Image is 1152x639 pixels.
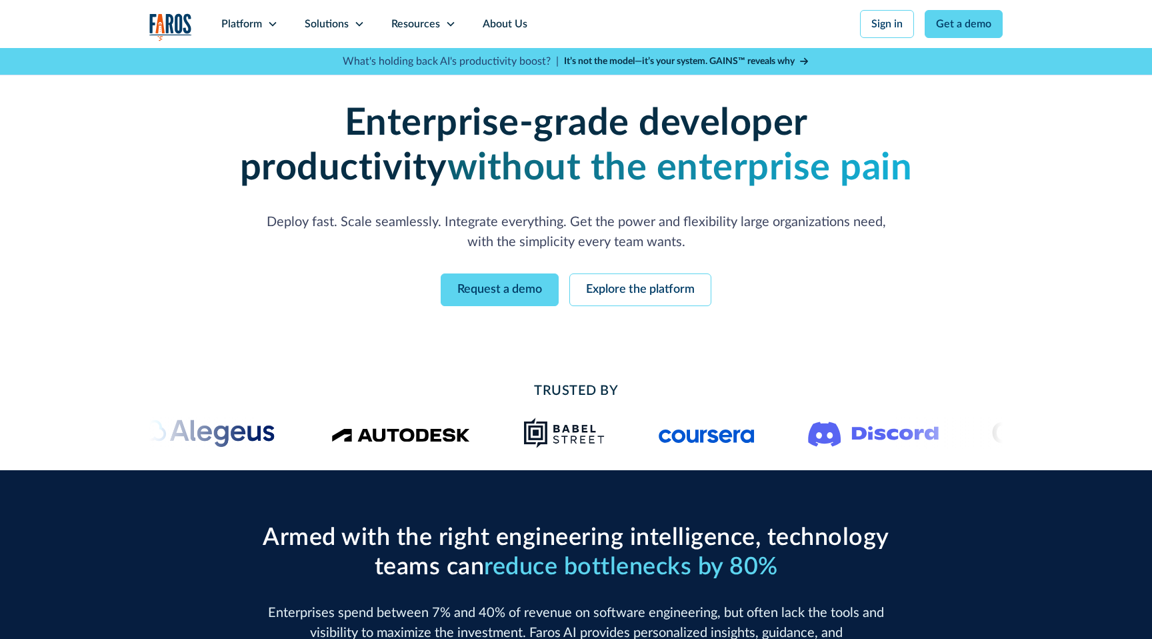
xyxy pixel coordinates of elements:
[391,16,440,32] div: Resources
[441,273,559,306] a: Request a demo
[256,381,896,401] h2: Trusted By
[569,273,711,306] a: Explore the platform
[331,424,470,442] img: Logo of the design software company Autodesk.
[523,417,605,449] img: Babel Street logo png
[484,555,778,579] span: reduce bottlenecks by 80%
[240,105,808,187] strong: Enterprise-grade developer productivity
[860,10,914,38] a: Sign in
[659,422,755,444] img: Logo of the online learning platform Coursera.
[149,13,192,41] img: Logo of the analytics and reporting company Faros.
[256,524,896,581] h2: Armed with the right engineering intelligence, technology teams can
[149,13,192,41] a: home
[305,16,349,32] div: Solutions
[256,212,896,252] p: Deploy fast. Scale seamlessly. Integrate everything. Get the power and flexibility large organiza...
[564,55,809,69] a: It’s not the model—it’s your system. GAINS™ reveals why
[564,57,795,66] strong: It’s not the model—it’s your system. GAINS™ reveals why
[141,417,278,449] img: Alegeus logo
[343,53,559,69] p: What's holding back AI's productivity boost? |
[221,16,262,32] div: Platform
[447,149,913,187] strong: without the enterprise pain
[808,419,939,447] img: Logo of the communication platform Discord.
[925,10,1003,38] a: Get a demo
